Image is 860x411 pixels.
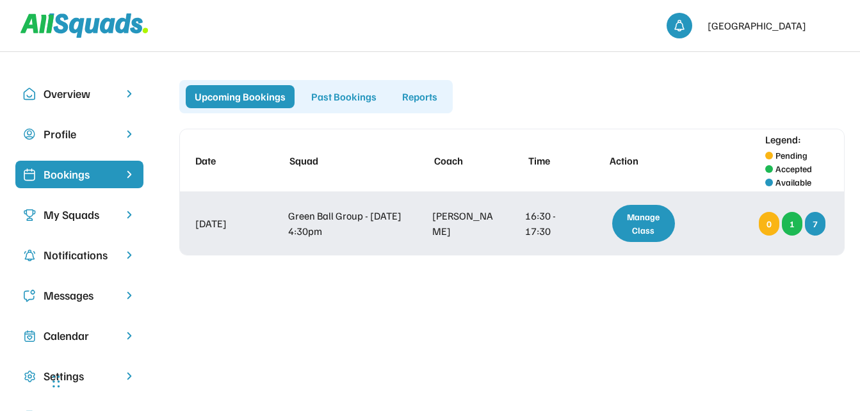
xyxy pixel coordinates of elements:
img: user-circle.svg [23,128,36,141]
img: chevron-right.svg [123,249,136,261]
div: Messages [44,287,115,304]
div: [DATE] [195,216,259,231]
div: 16:30 - 17:30 [525,208,576,239]
div: Coach [434,153,498,168]
img: Icon%20copy%204.svg [23,249,36,262]
div: Action [610,153,686,168]
div: Bookings [44,166,115,183]
img: chevron-right.svg [123,128,136,140]
div: Reports [393,85,446,108]
div: Date [195,153,259,168]
div: Pending [775,149,807,162]
div: Upcoming Bookings [186,85,295,108]
div: 1 [782,212,802,236]
img: chevron-right.svg [123,289,136,302]
img: chevron-right.svg [123,88,136,100]
div: Legend: [765,132,801,147]
div: [PERSON_NAME] [432,208,496,239]
div: Manage Class [612,205,676,242]
div: 0 [759,212,779,236]
img: chevron-right.svg [123,209,136,221]
img: Icon%20copy%203.svg [23,209,36,222]
img: Icon%20copy%207.svg [23,330,36,342]
div: My Squads [44,206,115,223]
img: chevron-right.svg [123,370,136,382]
div: Settings [44,367,115,385]
div: Green Ball Group - [DATE] 4:30pm [288,208,402,239]
img: chevron-right%20copy%203.svg [123,168,136,181]
div: Available [775,175,811,189]
img: 1CB5AE04-17BF-467A-97C3-2FCCDF1C03EB.png [814,13,840,38]
img: bell-03%20%281%29.svg [673,19,686,32]
div: Past Bookings [302,85,385,108]
div: Time [528,153,579,168]
img: Icon%20copy%205.svg [23,289,36,302]
div: Profile [44,125,115,143]
img: chevron-right.svg [123,330,136,342]
div: Notifications [44,246,115,264]
img: Icon%20copy%2010.svg [23,88,36,101]
div: Calendar [44,327,115,344]
div: Squad [289,153,403,168]
div: Accepted [775,162,812,175]
div: Overview [44,85,115,102]
img: Icon%20%2819%29.svg [23,168,36,181]
div: 7 [805,212,825,236]
div: [GEOGRAPHIC_DATA] [708,18,806,33]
